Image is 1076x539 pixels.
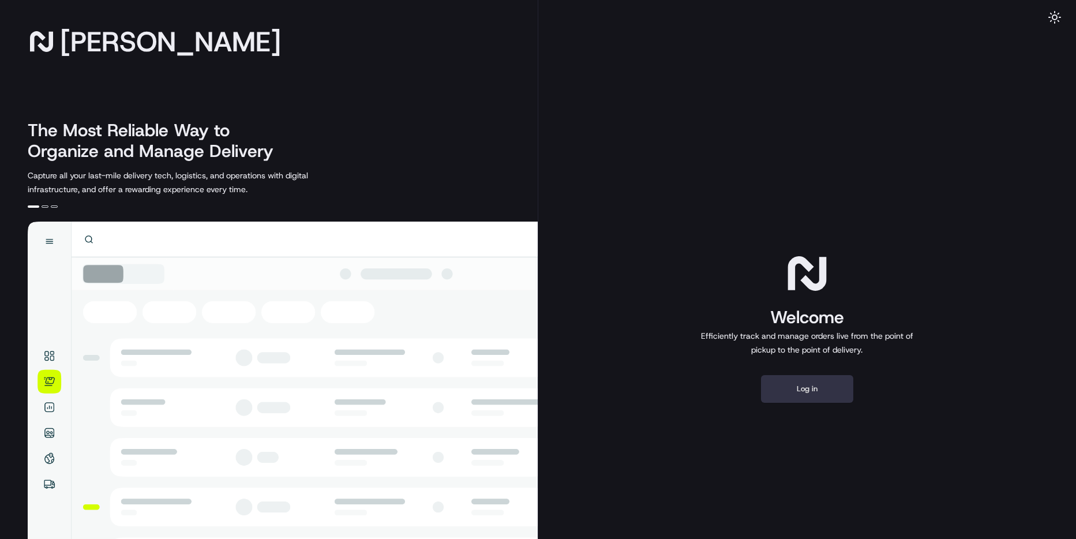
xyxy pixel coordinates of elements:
[696,329,918,357] p: Efficiently track and manage orders live from the point of pickup to the point of delivery.
[28,169,360,196] p: Capture all your last-mile delivery tech, logistics, and operations with digital infrastructure, ...
[28,120,286,162] h2: The Most Reliable Way to Organize and Manage Delivery
[761,375,853,403] button: Log in
[60,30,281,53] span: [PERSON_NAME]
[696,306,918,329] h1: Welcome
